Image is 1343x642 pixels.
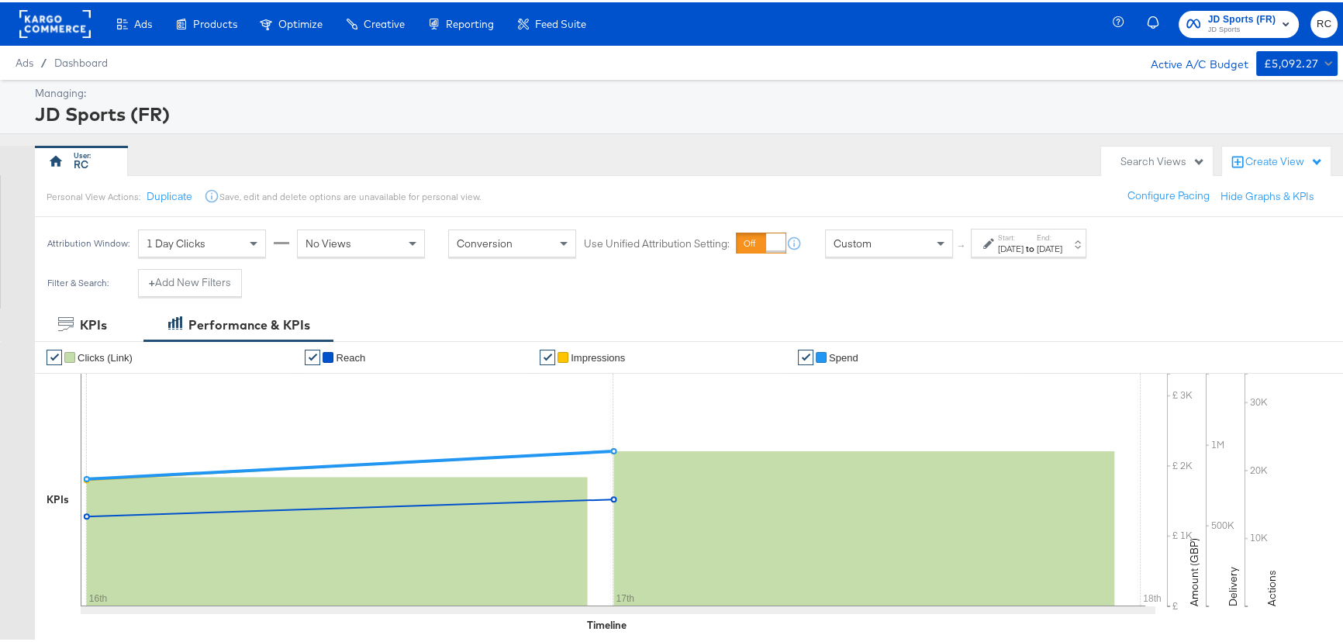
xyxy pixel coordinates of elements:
[1245,152,1323,167] div: Create View
[1256,49,1338,74] button: £5,092.27
[138,267,242,295] button: +Add New Filters
[955,241,969,247] span: ↑
[587,616,627,630] div: Timeline
[16,54,33,67] span: Ads
[540,347,555,363] a: ✔
[998,230,1024,240] label: Start:
[278,16,323,28] span: Optimize
[1208,22,1276,34] span: JD Sports
[535,16,586,28] span: Feed Suite
[1226,564,1240,604] text: Delivery
[1120,152,1205,167] div: Search Views
[834,234,872,248] span: Custom
[80,314,107,332] div: KPIs
[78,350,133,361] span: Clicks (Link)
[584,234,730,249] label: Use Unified Attribution Setting:
[446,16,494,28] span: Reporting
[829,350,858,361] span: Spend
[306,234,351,248] span: No Views
[47,490,69,505] div: KPIs
[47,188,140,201] div: Personal View Actions:
[1264,52,1319,71] div: £5,092.27
[47,275,109,286] div: Filter & Search:
[149,273,155,288] strong: +
[74,155,88,170] div: RC
[364,16,405,28] span: Creative
[336,350,365,361] span: Reach
[1220,187,1314,202] button: Hide Graphs & KPIs
[35,84,1334,98] div: Managing:
[1187,536,1201,604] text: Amount (GBP)
[798,347,813,363] a: ✔
[47,236,130,247] div: Attribution Window:
[1208,9,1276,26] span: JD Sports (FR)
[1134,49,1248,72] div: Active A/C Budget
[134,16,152,28] span: Ads
[457,234,513,248] span: Conversion
[188,314,310,332] div: Performance & KPIs
[998,240,1024,253] div: [DATE]
[1179,9,1300,36] button: JD Sports (FR)JD Sports
[1037,240,1062,253] div: [DATE]
[305,347,320,363] a: ✔
[219,188,481,201] div: Save, edit and delete options are unavailable for personal view.
[147,234,205,248] span: 1 Day Clicks
[54,54,108,67] a: Dashboard
[1117,180,1220,208] button: Configure Pacing
[1037,230,1062,240] label: End:
[571,350,625,361] span: Impressions
[47,347,62,363] a: ✔
[33,54,54,67] span: /
[147,187,192,202] button: Duplicate
[35,98,1334,125] div: JD Sports (FR)
[1265,568,1279,604] text: Actions
[1310,9,1338,36] button: RC
[1317,13,1331,31] span: RC
[193,16,237,28] span: Products
[1024,240,1037,252] strong: to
